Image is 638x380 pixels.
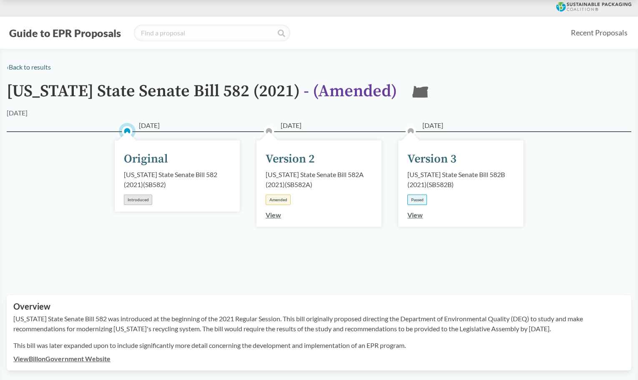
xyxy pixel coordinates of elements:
div: Passed [407,195,427,205]
span: [DATE] [281,120,301,130]
span: [DATE] [139,120,160,130]
button: Guide to EPR Proposals [7,26,123,40]
div: Version 3 [407,150,457,168]
div: [US_STATE] State Senate Bill 582B (2021) ( SB582B ) [407,170,514,190]
span: - ( Amended ) [304,81,397,102]
div: [US_STATE] State Senate Bill 582A (2021) ( SB582A ) [266,170,372,190]
div: Version 2 [266,150,315,168]
a: View [407,211,423,219]
a: ViewBillonGovernment Website [13,355,111,362]
a: Recent Proposals [567,23,631,42]
div: Introduced [124,195,152,205]
p: [US_STATE] State Senate Bill 582 was introduced at the beginning of the 2021 Regular Session. Thi... [13,314,625,334]
input: Find a proposal [134,25,290,41]
div: [US_STATE] State Senate Bill 582 (2021) ( SB582 ) [124,170,231,190]
a: ‹Back to results [7,63,51,71]
div: Original [124,150,168,168]
h2: Overview [13,302,625,311]
div: Amended [266,195,291,205]
p: This bill was later expanded upon to include significantly more detail concerning the development... [13,340,625,350]
span: [DATE] [422,120,443,130]
div: [DATE] [7,108,28,118]
h1: [US_STATE] State Senate Bill 582 (2021) [7,82,397,108]
a: View [266,211,281,219]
